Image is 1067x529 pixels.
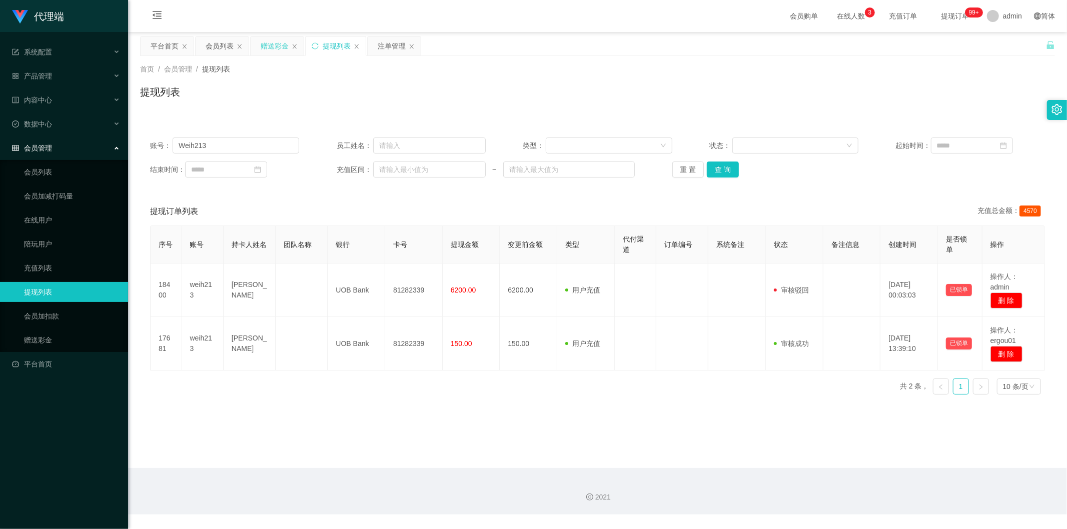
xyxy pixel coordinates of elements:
span: 充值区间： [337,164,373,175]
div: 会员列表 [206,36,234,55]
a: 代理端 [12,12,64,20]
i: 图标: down [1029,383,1035,390]
span: 操作 [990,240,1004,248]
span: 操作人：admin [990,272,1018,291]
li: 下一页 [973,378,989,394]
i: 图标: close [237,43,243,49]
span: 在线人数 [832,12,870,19]
td: 6200.00 [500,263,557,317]
div: 注单管理 [378,36,406,55]
a: 陪玩用户 [24,234,120,254]
li: 共 2 条， [900,378,929,394]
span: 员工姓名： [337,140,373,151]
a: 赠送彩金 [24,330,120,350]
td: weih213 [182,263,224,317]
a: 充值列表 [24,258,120,278]
span: 审核驳回 [774,286,809,294]
td: 81282339 [385,263,443,317]
span: 创建时间 [888,240,916,248]
span: 会员管理 [164,65,192,73]
span: 订单编号 [664,240,692,248]
span: / [158,65,160,73]
td: 150.00 [500,317,557,370]
span: 6200.00 [451,286,476,294]
span: 银行 [336,240,350,248]
p: 3 [868,7,872,17]
span: 用户充值 [565,286,600,294]
td: 17681 [151,317,182,370]
td: [PERSON_NAME] [224,317,276,370]
a: 会员列表 [24,162,120,182]
span: 产品管理 [12,72,52,80]
span: 类型： [523,140,546,151]
i: 图标: sync [312,42,319,49]
span: 备注信息 [831,240,859,248]
h1: 代理端 [34,0,64,32]
span: / [196,65,198,73]
span: 内容中心 [12,96,52,104]
button: 删 除 [990,292,1022,308]
i: 图标: down [846,142,852,149]
span: 150.00 [451,339,472,347]
span: 提现订单 [936,12,974,19]
i: 图标: down [660,142,666,149]
td: [DATE] 13:39:10 [880,317,938,370]
img: logo.9652507e.png [12,10,28,24]
td: UOB Bank [328,317,385,370]
span: 系统配置 [12,48,52,56]
input: 请输入 [373,137,486,153]
span: 操作人：ergou01 [990,326,1018,344]
span: 系统备注 [716,240,744,248]
span: 卡号 [393,240,407,248]
span: 提现金额 [451,240,479,248]
span: 4570 [1019,205,1041,216]
td: 18400 [151,263,182,317]
div: 10 条/页 [1003,379,1028,394]
span: 类型 [565,240,579,248]
sup: 3 [865,7,875,17]
span: 状态 [774,240,788,248]
span: 账号： [150,140,173,151]
button: 已锁单 [946,337,972,349]
i: 图标: calendar [254,166,261,173]
i: 图标: calendar [1000,142,1007,149]
span: 提现订单列表 [150,205,198,217]
span: 充值订单 [884,12,922,19]
i: 图标: global [1034,12,1041,19]
sup: 1204 [965,7,983,17]
i: 图标: form [12,48,19,55]
button: 查 询 [707,161,739,177]
div: 提现列表 [323,36,351,55]
span: 会员管理 [12,144,52,152]
td: [DATE] 00:03:03 [880,263,938,317]
div: 平台首页 [151,36,179,55]
a: 会员加扣款 [24,306,120,326]
span: 持卡人姓名 [232,240,267,248]
button: 已锁单 [946,284,972,296]
i: 图标: appstore-o [12,72,19,79]
span: ~ [486,164,503,175]
span: 审核成功 [774,339,809,347]
li: 1 [953,378,969,394]
a: 在线用户 [24,210,120,230]
li: 上一页 [933,378,949,394]
i: 图标: menu-fold [140,0,174,32]
i: 图标: close [409,43,415,49]
td: 81282339 [385,317,443,370]
td: weih213 [182,317,224,370]
td: UOB Bank [328,263,385,317]
i: 图标: left [938,384,944,390]
span: 数据中心 [12,120,52,128]
div: 充值总金额： [977,205,1045,217]
i: 图标: copyright [586,493,593,500]
input: 请输入最小值为 [373,161,486,177]
span: 代付渠道 [623,235,644,253]
span: 用户充值 [565,339,600,347]
i: 图标: close [354,43,360,49]
span: 序号 [159,240,173,248]
a: 1 [953,379,968,394]
button: 重 置 [672,161,704,177]
button: 删 除 [990,346,1022,362]
i: 图标: profile [12,96,19,103]
span: 团队名称 [284,240,312,248]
